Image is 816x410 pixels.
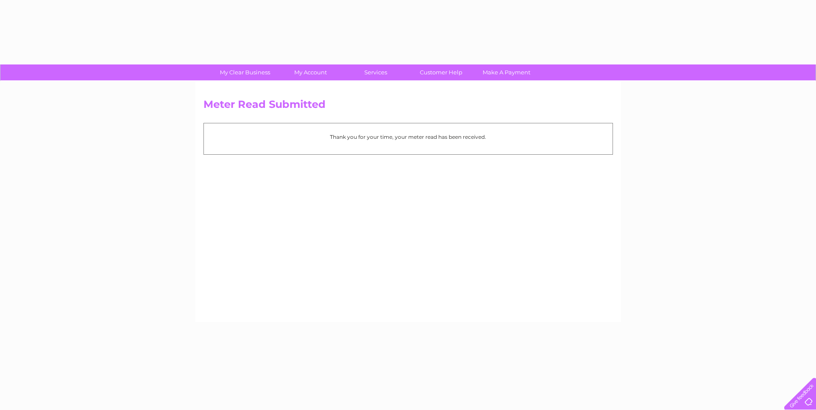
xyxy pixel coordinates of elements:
[275,64,346,80] a: My Account
[471,64,542,80] a: Make A Payment
[203,98,613,115] h2: Meter Read Submitted
[209,64,280,80] a: My Clear Business
[208,133,608,141] p: Thank you for your time, your meter read has been received.
[340,64,411,80] a: Services
[406,64,477,80] a: Customer Help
